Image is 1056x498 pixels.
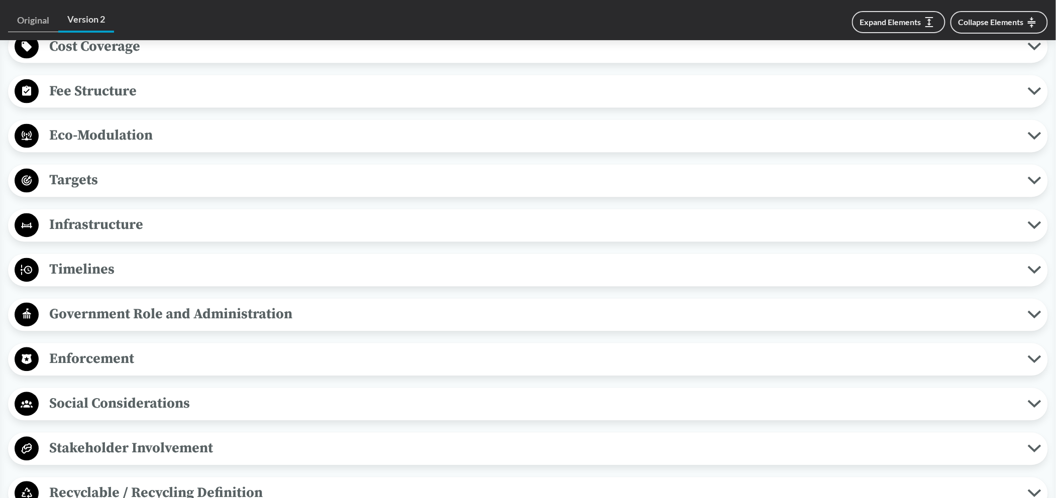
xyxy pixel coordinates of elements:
span: Infrastructure [39,214,1028,236]
button: Infrastructure [12,213,1044,238]
button: Eco-Modulation [12,123,1044,149]
span: Cost Coverage [39,35,1028,58]
span: Eco-Modulation [39,125,1028,147]
button: Expand Elements [852,11,945,33]
button: Enforcement [12,347,1044,372]
span: Government Role and Administration [39,303,1028,326]
a: Version 2 [58,8,114,33]
button: Collapse Elements [951,11,1048,34]
button: Targets [12,168,1044,194]
button: Fee Structure [12,79,1044,104]
span: Social Considerations [39,393,1028,415]
button: Social Considerations [12,392,1044,417]
button: Government Role and Administration [12,302,1044,328]
span: Stakeholder Involvement [39,437,1028,460]
span: Enforcement [39,348,1028,370]
a: Original [8,9,58,32]
button: Stakeholder Involvement [12,436,1044,462]
button: Timelines [12,258,1044,283]
span: Targets [39,169,1028,192]
span: Timelines [39,259,1028,281]
span: Fee Structure [39,80,1028,102]
button: Cost Coverage [12,34,1044,60]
